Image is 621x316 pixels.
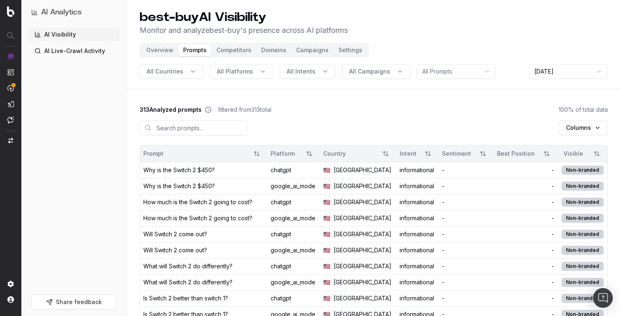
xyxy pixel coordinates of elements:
[323,166,330,174] span: 🇺🇸
[28,44,120,58] a: AI Live-Crawl Activity
[143,214,252,222] div: How much is the Switch 2 going to cost?
[323,150,375,158] div: Country
[302,146,317,161] button: Sort
[497,182,554,190] div: -
[442,166,490,174] div: -
[323,214,330,222] span: 🇺🇸
[400,262,435,270] div: informational
[561,166,604,175] div: Non-branded
[271,278,317,286] div: google_ai_mode
[497,294,554,302] div: -
[561,278,604,287] div: Non-branded
[497,246,554,254] div: -
[559,120,608,135] button: Columns
[400,278,435,286] div: informational
[561,198,604,207] div: Non-branded
[323,246,330,254] span: 🇺🇸
[442,294,490,302] div: -
[249,146,264,161] button: Sort
[400,182,435,190] div: informational
[143,150,246,158] div: Prompt
[271,150,299,158] div: Platform
[323,182,330,190] span: 🇺🇸
[271,166,317,174] div: chatgpt
[217,67,253,76] span: All Platforms
[442,278,490,286] div: -
[143,182,215,190] div: Why is the Switch 2 $450?
[539,146,554,161] button: Sort
[400,246,435,254] div: informational
[31,295,116,309] button: Share feedback
[442,150,472,158] div: Sentiment
[421,146,435,161] button: Sort
[271,262,317,270] div: chatgpt
[333,278,391,286] span: [GEOGRAPHIC_DATA]
[271,214,317,222] div: google_ai_mode
[559,106,608,114] span: 100 % of total data
[141,44,178,56] button: Overview
[7,53,14,60] img: Analytics
[497,166,554,174] div: -
[333,182,391,190] span: [GEOGRAPHIC_DATA]
[561,230,604,239] div: Non-branded
[561,246,604,255] div: Non-branded
[400,166,435,174] div: informational
[497,198,554,206] div: -
[323,262,330,270] span: 🇺🇸
[7,116,14,123] img: Assist
[8,138,13,143] img: Switch project
[271,198,317,206] div: chatgpt
[589,146,604,161] button: Sort
[333,44,367,56] button: Settings
[271,230,317,238] div: chatgpt
[287,67,315,76] span: All Intents
[28,28,120,41] a: AI Visibility
[256,44,291,56] button: Domains
[143,246,207,254] div: Will Switch 2 come out?
[271,246,317,254] div: google_ai_mode
[31,7,116,18] button: AI Analytics
[442,230,490,238] div: -
[333,214,391,222] span: [GEOGRAPHIC_DATA]
[7,69,14,76] img: Intelligence
[400,294,435,302] div: informational
[271,294,317,302] div: chatgpt
[400,230,435,238] div: informational
[561,214,604,223] div: Non-branded
[323,198,330,206] span: 🇺🇸
[378,146,393,161] button: Sort
[442,246,490,254] div: -
[476,146,490,161] button: Sort
[333,246,391,254] span: [GEOGRAPHIC_DATA]
[333,166,391,174] span: [GEOGRAPHIC_DATA]
[561,182,604,191] div: Non-branded
[212,44,256,56] button: Competitors
[323,294,330,302] span: 🇺🇸
[143,198,252,206] div: How much is the Switch 2 going to cost?
[442,214,490,222] div: -
[291,44,333,56] button: Campaigns
[140,120,248,135] input: Search prompts...
[41,7,82,18] h1: AI Analytics
[497,150,536,158] div: Best Position
[497,262,554,270] div: -
[400,150,417,158] div: Intent
[333,230,391,238] span: [GEOGRAPHIC_DATA]
[143,230,207,238] div: Will Switch 2 come out?
[7,6,14,17] img: Botify logo
[147,67,183,76] span: All Countries
[561,150,586,158] div: Visible
[442,262,490,270] div: -
[143,294,228,302] div: Is Switch 2 better than switch 1?
[7,281,14,287] img: Setting
[140,25,348,36] p: Monitor and analyze best-buy 's presence across AI platforms
[349,67,390,76] span: All Campaigns
[143,262,232,270] div: What will Switch 2 do differently?
[497,278,554,286] div: -
[561,294,604,303] div: Non-branded
[7,296,14,303] img: My account
[497,214,554,222] div: -
[442,198,490,206] div: -
[271,182,317,190] div: google_ai_mode
[143,166,215,174] div: Why is the Switch 2 $450?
